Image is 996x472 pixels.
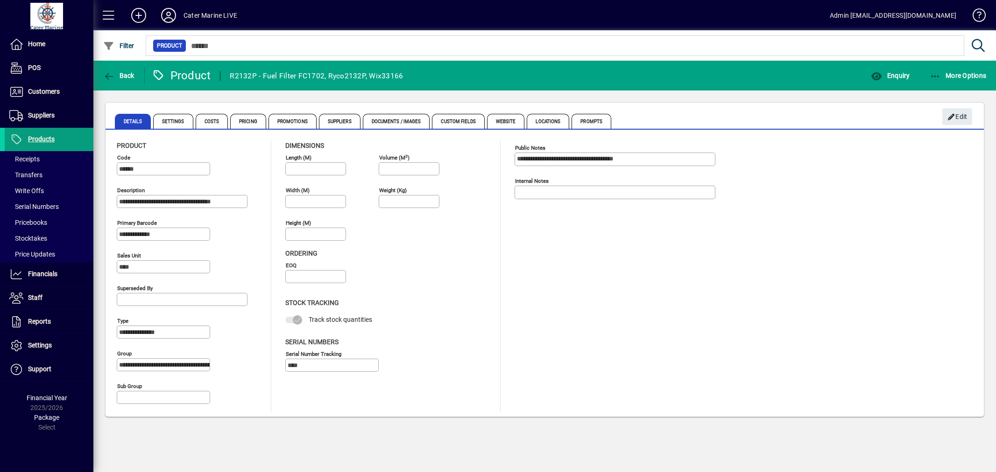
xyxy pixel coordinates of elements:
[28,135,55,143] span: Products
[117,142,146,149] span: Product
[5,33,93,56] a: Home
[5,334,93,357] a: Settings
[309,316,372,323] span: Track stock quantities
[5,230,93,246] a: Stocktakes
[5,183,93,199] a: Write Offs
[34,414,59,421] span: Package
[9,250,55,258] span: Price Updates
[871,72,910,79] span: Enquiry
[285,299,339,306] span: Stock Tracking
[5,199,93,215] a: Serial Numbers
[830,8,956,23] div: Admin [EMAIL_ADDRESS][DOMAIN_NAME]
[379,187,407,194] mat-label: Weight (Kg)
[93,67,145,84] app-page-header-button: Back
[5,310,93,333] a: Reports
[930,72,987,79] span: More Options
[115,114,151,129] span: Details
[5,151,93,167] a: Receipts
[5,286,93,310] a: Staff
[515,145,545,151] mat-label: Public Notes
[28,64,41,71] span: POS
[101,37,137,54] button: Filter
[117,318,128,324] mat-label: Type
[286,262,297,269] mat-label: EOQ
[515,178,549,184] mat-label: Internal Notes
[9,187,44,194] span: Write Offs
[572,114,611,129] span: Prompts
[117,252,141,259] mat-label: Sales unit
[286,350,341,357] mat-label: Serial Number tracking
[286,220,311,226] mat-label: Height (m)
[28,318,51,325] span: Reports
[28,294,42,301] span: Staff
[157,41,182,50] span: Product
[28,365,51,373] span: Support
[9,235,47,242] span: Stocktakes
[286,154,311,161] mat-label: Length (m)
[5,263,93,286] a: Financials
[379,154,410,161] mat-label: Volume (m )
[230,114,266,129] span: Pricing
[28,40,45,48] span: Home
[527,114,569,129] span: Locations
[5,56,93,80] a: POS
[28,88,60,95] span: Customers
[152,68,211,83] div: Product
[103,42,134,49] span: Filter
[184,8,237,23] div: Cater Marine LIVE
[363,114,430,129] span: Documents / Images
[285,142,324,149] span: Dimensions
[28,270,57,278] span: Financials
[5,246,93,262] a: Price Updates
[947,109,968,125] span: Edit
[942,108,972,125] button: Edit
[405,153,408,158] sup: 3
[286,187,310,194] mat-label: Width (m)
[27,394,67,402] span: Financial Year
[9,171,42,179] span: Transfers
[5,80,93,104] a: Customers
[103,72,134,79] span: Back
[5,167,93,183] a: Transfers
[153,114,193,129] span: Settings
[5,104,93,127] a: Suppliers
[285,338,339,346] span: Serial Numbers
[117,383,142,389] mat-label: Sub group
[319,114,360,129] span: Suppliers
[9,155,40,163] span: Receipts
[432,114,484,129] span: Custom Fields
[154,7,184,24] button: Profile
[869,67,912,84] button: Enquiry
[28,111,55,119] span: Suppliers
[9,219,47,226] span: Pricebooks
[5,215,93,230] a: Pricebooks
[285,250,318,257] span: Ordering
[124,7,154,24] button: Add
[117,154,130,161] mat-label: Code
[927,67,989,84] button: More Options
[117,285,153,292] mat-label: Superseded by
[268,114,317,129] span: Promotions
[9,203,59,210] span: Serial Numbers
[966,2,984,32] a: Knowledge Base
[101,67,137,84] button: Back
[117,187,145,194] mat-label: Description
[196,114,228,129] span: Costs
[487,114,525,129] span: Website
[117,350,132,357] mat-label: Group
[5,358,93,381] a: Support
[230,69,403,83] div: R2132P - Fuel Filter FC1702, Ryco2132P, Wix33166
[117,220,157,226] mat-label: Primary barcode
[28,341,52,349] span: Settings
